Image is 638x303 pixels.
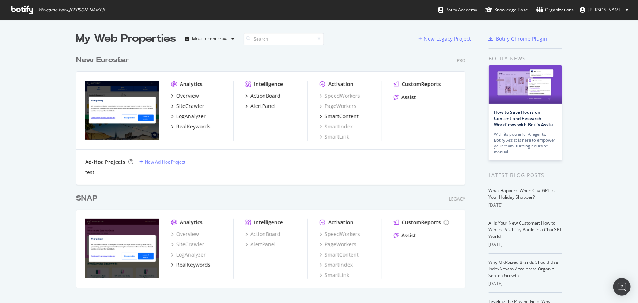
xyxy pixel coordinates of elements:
a: SmartIndex [320,261,353,269]
div: [DATE] [489,202,562,209]
input: Search [244,33,324,45]
button: New Legacy Project [419,33,471,45]
div: AlertPanel [250,102,276,110]
div: LogAnalyzer [176,113,206,120]
a: Overview [171,92,199,100]
a: What Happens When ChatGPT Is Your Holiday Shopper? [489,187,555,200]
div: [DATE] [489,241,562,248]
div: RealKeywords [176,123,211,130]
div: Assist [401,94,416,101]
div: Intelligence [254,81,283,88]
a: New Legacy Project [419,35,471,42]
a: LogAnalyzer [171,251,206,258]
a: AlertPanel [245,241,276,248]
div: Ad-Hoc Projects [85,158,125,166]
a: Assist [394,94,416,101]
div: My Web Properties [76,31,177,46]
button: Most recent crawl [182,33,238,45]
a: test [85,169,94,176]
a: Botify Chrome Plugin [489,35,548,42]
div: Overview [176,92,199,100]
div: Latest Blog Posts [489,171,562,179]
div: New Legacy Project [424,35,471,42]
div: Open Intercom Messenger [613,278,631,296]
a: ActionBoard [245,92,280,100]
a: CustomReports [394,219,449,226]
div: Activation [328,81,354,88]
div: With its powerful AI agents, Botify Assist is here to empower your team, turning hours of manual… [494,131,556,155]
a: Why Mid-Sized Brands Should Use IndexNow to Accelerate Organic Search Growth [489,259,559,278]
a: SpeedWorkers [320,92,360,100]
a: SiteCrawler [171,241,204,248]
div: Assist [401,232,416,239]
a: RealKeywords [171,261,211,269]
a: How to Save Hours on Content and Research Workflows with Botify Assist [494,109,554,128]
div: Botify news [489,55,562,63]
div: CustomReports [402,81,441,88]
a: SpeedWorkers [320,231,360,238]
img: SNAP [85,219,159,278]
div: Pro [457,57,465,64]
a: SNAP [76,193,100,204]
a: SmartContent [320,251,359,258]
div: New Eurostar [76,55,129,66]
a: LogAnalyzer [171,113,206,120]
a: SiteCrawler [171,102,204,110]
div: Intelligence [254,219,283,226]
a: New Ad-Hoc Project [139,159,185,165]
div: Legacy [449,196,465,202]
img: How to Save Hours on Content and Research Workflows with Botify Assist [489,65,562,104]
span: Welcome back, [PERSON_NAME] ! [38,7,105,13]
div: Botify Academy [438,6,477,14]
div: grid [76,46,471,288]
a: PageWorkers [320,241,356,248]
a: Overview [171,231,199,238]
div: Analytics [180,219,203,226]
div: [DATE] [489,280,562,287]
div: Activation [328,219,354,226]
div: ActionBoard [250,92,280,100]
a: SmartContent [320,113,359,120]
a: Assist [394,232,416,239]
button: [PERSON_NAME] [574,4,634,16]
span: Da Silva Eva [588,7,623,13]
a: New Eurostar [76,55,132,66]
div: SmartContent [325,113,359,120]
div: SNAP [76,193,97,204]
a: SmartLink [320,272,349,279]
a: SmartLink [320,133,349,141]
div: CustomReports [402,219,441,226]
a: CustomReports [394,81,441,88]
div: Most recent crawl [192,37,229,41]
div: Botify Chrome Plugin [496,35,548,42]
a: RealKeywords [171,123,211,130]
div: RealKeywords [176,261,211,269]
a: ActionBoard [245,231,280,238]
img: www.eurostar.com [85,81,159,140]
a: AlertPanel [245,102,276,110]
div: Organizations [536,6,574,14]
div: SiteCrawler [176,102,204,110]
a: SmartIndex [320,123,353,130]
div: Analytics [180,81,203,88]
a: AI Is Your New Customer: How to Win the Visibility Battle in a ChatGPT World [489,220,562,239]
div: New Ad-Hoc Project [145,159,185,165]
div: Knowledge Base [485,6,528,14]
a: PageWorkers [320,102,356,110]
